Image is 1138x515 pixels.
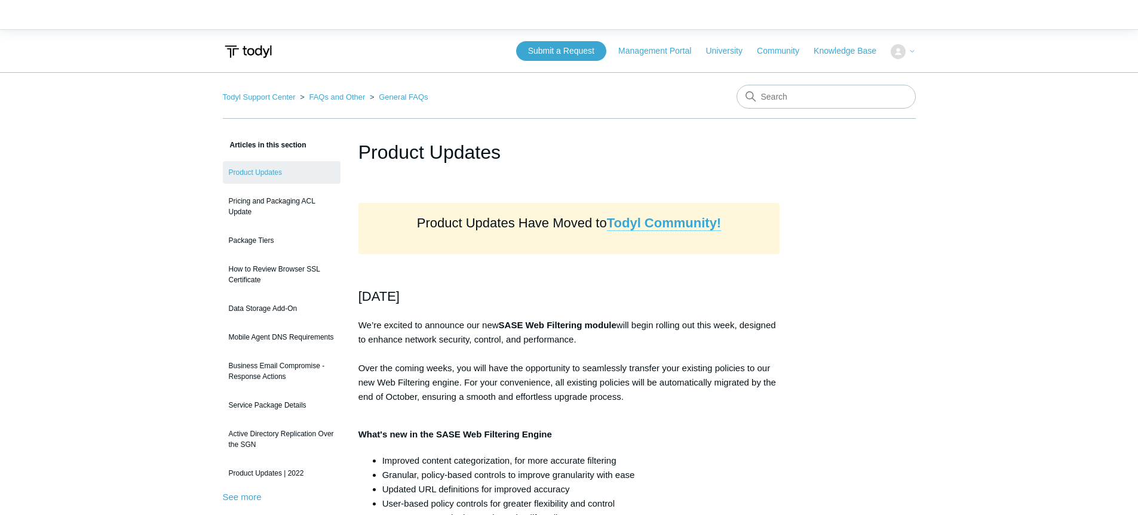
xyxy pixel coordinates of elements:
strong: SASE Web Filtering module [499,320,616,330]
a: Service Package Details [223,394,341,417]
span: Articles in this section [223,141,306,149]
li: Granular, policy-based controls to improve granularity with ease [382,468,780,482]
a: Community [757,45,811,57]
a: Package Tiers [223,229,341,252]
li: User-based policy controls for greater flexibility and control [382,497,780,511]
img: Todyl Support Center Help Center home page [223,41,274,63]
li: General FAQs [367,92,428,101]
li: Updated URL definitions for improved accuracy [382,482,780,497]
a: Todyl Support Center [223,92,296,101]
a: FAQs and Other [309,92,365,101]
a: Data Storage Add-On [223,297,341,320]
a: Active Directory Replication Over the SGN [223,423,341,456]
a: Todyl Community! [607,215,721,231]
a: Business Email Compromise - Response Actions [223,354,341,388]
a: Management Portal [618,45,703,57]
li: FAQs and Other [297,92,367,101]
a: See more [223,492,262,502]
li: Todyl Support Center [223,92,298,101]
h2: [DATE] [358,286,780,307]
h2: Product Updates Have Moved to [368,212,771,233]
p: We’re excited to announce our new will begin rolling out this week, designed to enhance network s... [358,318,780,404]
a: University [706,45,754,57]
a: General FAQs [379,92,428,101]
a: Product Updates | 2022 [223,462,341,485]
h1: Product Updates [358,138,780,166]
a: Submit a Request [516,41,606,61]
strong: What's new in the SASE Web Filtering Engine [358,429,552,439]
a: How to Review Browser SSL Certificate [223,258,341,291]
input: Search [737,85,916,109]
a: Knowledge Base [814,45,888,57]
a: Pricing and Packaging ACL Update [223,190,341,223]
a: Mobile Agent DNS Requirements [223,326,341,349]
a: Product Updates [223,161,341,184]
li: Improved content categorization, for more accurate filtering [382,454,780,468]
